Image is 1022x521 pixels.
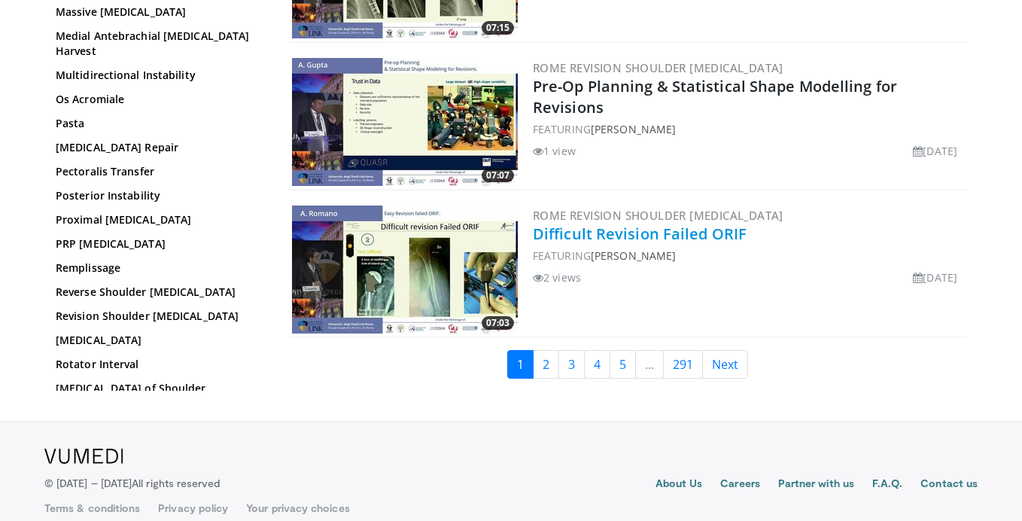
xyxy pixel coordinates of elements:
a: Multidirectional Instability [56,68,259,83]
a: 1 [507,350,534,379]
a: Rotator Interval [56,357,259,372]
span: 07:07 [482,169,514,182]
a: [MEDICAL_DATA] of Shoulder [56,381,259,396]
a: Next [702,350,748,379]
a: Proximal [MEDICAL_DATA] [56,212,259,227]
a: Os Acromiale [56,92,259,107]
a: Careers [720,476,760,494]
a: Privacy policy [158,501,228,516]
a: Pasta [56,116,259,131]
nav: Search results pages [289,350,966,379]
span: 07:15 [482,21,514,35]
p: © [DATE] – [DATE] [44,476,221,491]
a: Terms & conditions [44,501,140,516]
span: 07:03 [482,316,514,330]
a: 3 [558,350,585,379]
a: 07:07 [292,58,518,186]
a: Pectoralis Transfer [56,164,259,179]
div: FEATURING [533,121,963,137]
a: 291 [663,350,703,379]
a: 07:03 [292,206,518,334]
li: 2 views [533,270,581,285]
a: 2 [533,350,559,379]
a: About Us [655,476,703,494]
a: PRP [MEDICAL_DATA] [56,236,259,251]
a: Rome Revision Shoulder [MEDICAL_DATA] [533,60,783,75]
li: 1 view [533,143,576,159]
a: F.A.Q. [872,476,902,494]
a: Difficult Revision Failed ORIF [533,224,747,244]
a: 5 [610,350,636,379]
a: Your privacy choices [246,501,349,516]
a: [PERSON_NAME] [591,122,676,136]
li: [DATE] [913,270,957,285]
a: Partner with us [778,476,854,494]
div: FEATURING [533,248,963,264]
img: 8c922661-f56d-49f6-8d9a-428f3ac9c489.300x170_q85_crop-smart_upscale.jpg [292,58,518,186]
a: [MEDICAL_DATA] Repair [56,140,259,155]
a: Massive [MEDICAL_DATA] [56,5,259,20]
a: Rome Revision Shoulder [MEDICAL_DATA] [533,208,783,223]
a: Revision Shoulder [MEDICAL_DATA] [56,309,259,324]
span: All rights reserved [132,477,220,489]
li: [DATE] [913,143,957,159]
a: Pre-Op Planning & Statistical Shape Modelling for Revisions [533,76,897,117]
a: [PERSON_NAME] [591,248,676,263]
img: c099ae5d-b022-44ba-975b-536e40751d07.300x170_q85_crop-smart_upscale.jpg [292,206,518,334]
img: VuMedi Logo [44,449,123,464]
a: Contact us [920,476,978,494]
a: Reverse Shoulder [MEDICAL_DATA] [56,285,259,300]
a: 4 [584,350,610,379]
a: Remplissage [56,260,259,276]
a: [MEDICAL_DATA] [56,333,259,348]
a: Posterior Instability [56,188,259,203]
a: Medial Antebrachial [MEDICAL_DATA] Harvest [56,29,259,59]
